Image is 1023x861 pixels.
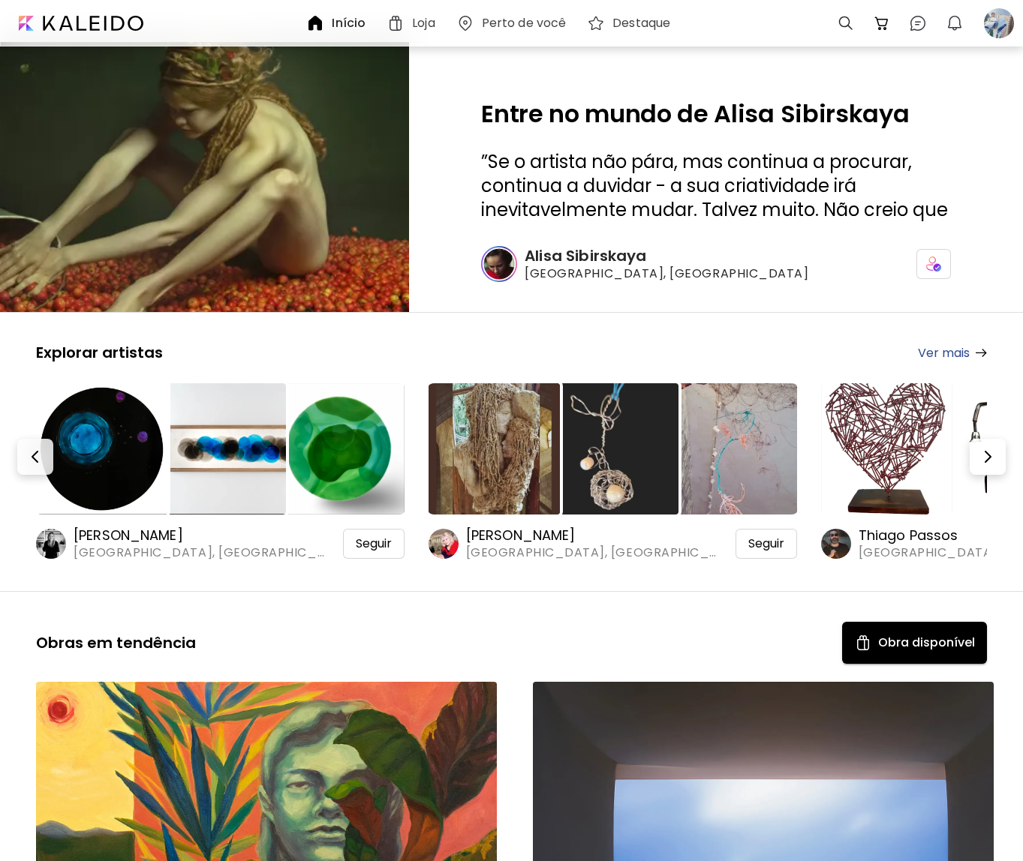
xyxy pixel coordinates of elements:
[525,265,808,282] span: [GEOGRAPHIC_DATA], [GEOGRAPHIC_DATA]
[456,14,573,32] a: Perto de você
[74,544,332,561] span: [GEOGRAPHIC_DATA], [GEOGRAPHIC_DATA]
[481,102,951,126] h2: Entre no mundo de Alisa Sibirskaya
[466,544,724,561] span: [GEOGRAPHIC_DATA], [GEOGRAPHIC_DATA]
[387,14,441,32] a: Loja
[74,526,332,544] h6: [PERSON_NAME]
[748,536,784,551] span: Seguir
[36,633,196,652] h5: Obras em tendência
[155,383,286,514] img: https://cdn.kaleido.art/CDN/Artwork/175750/Thumbnail/medium.webp?updated=778986
[873,14,891,32] img: cart
[525,246,808,265] h6: Alisa Sibirskaya
[946,14,964,32] img: bellIcon
[842,622,987,664] button: Available ArtObra disponível
[854,634,872,652] img: Available Art
[36,343,163,362] h5: Explorar artistas
[942,10,967,36] button: bellIcon
[356,536,392,551] span: Seguir
[481,246,951,282] a: Alisa Sibirskaya[GEOGRAPHIC_DATA], [GEOGRAPHIC_DATA]icon
[466,526,724,544] h6: [PERSON_NAME]
[481,150,951,222] h3: ” ”
[909,14,927,32] img: chatIcon
[429,383,560,514] img: https://cdn.kaleido.art/CDN/Artwork/175577/Thumbnail/large.webp?updated=778158
[412,17,435,29] h6: Loja
[587,14,676,32] a: Destaque
[612,17,670,29] h6: Destaque
[976,349,987,357] img: arrow-right
[332,17,366,29] h6: Início
[878,634,975,652] h5: Obra disponível
[918,343,987,362] a: Ver mais
[481,149,948,246] span: Se o artista não pára, mas continua a procurar, continua a duvidar - a sua criatividade irá inevi...
[666,383,797,514] img: https://cdn.kaleido.art/CDN/Artwork/175647/Thumbnail/medium.webp?updated=778481
[482,17,567,29] h6: Perto de você
[926,256,941,271] img: icon
[547,383,678,514] img: https://cdn.kaleido.art/CDN/Artwork/175678/Thumbnail/medium.webp?updated=778603
[821,383,952,514] img: https://cdn.kaleido.art/CDN/Artwork/173706/Thumbnail/large.webp?updated=770563
[736,529,797,559] div: Seguir
[343,529,405,559] div: Seguir
[36,380,405,561] a: https://cdn.kaleido.art/CDN/Artwork/175751/Thumbnail/large.webp?updated=778988https://cdn.kaleido...
[36,383,167,514] img: https://cdn.kaleido.art/CDN/Artwork/175751/Thumbnail/large.webp?updated=778988
[26,448,44,466] img: Prev-button
[306,14,372,32] a: Início
[273,383,405,514] img: https://cdn.kaleido.art/CDN/Artwork/164251/Thumbnail/medium.webp?updated=733056
[979,448,997,466] img: Next-button
[429,380,797,561] a: https://cdn.kaleido.art/CDN/Artwork/175577/Thumbnail/large.webp?updated=778158https://cdn.kaleido...
[970,439,1006,475] button: Next-button
[17,439,53,475] button: Prev-button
